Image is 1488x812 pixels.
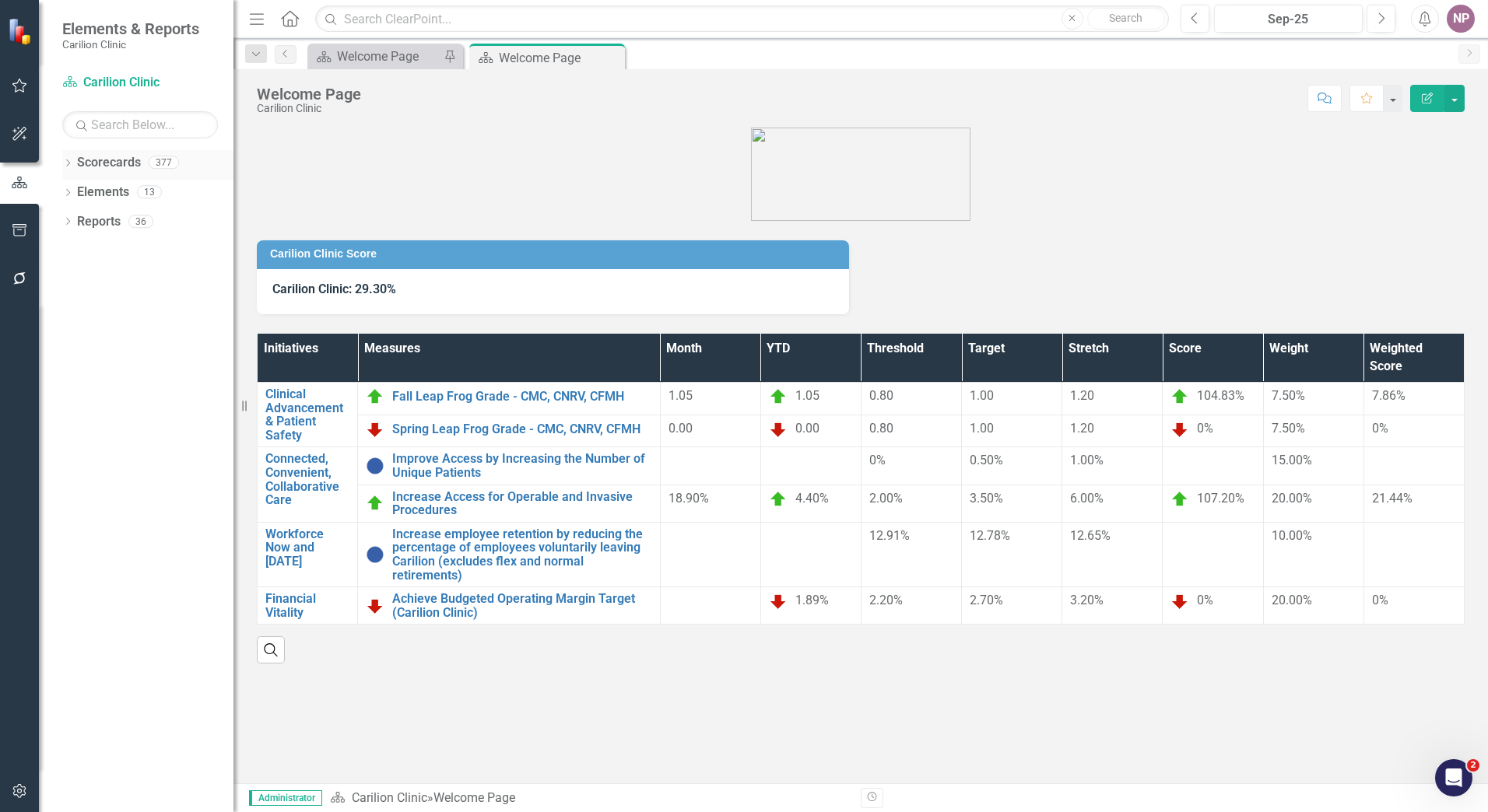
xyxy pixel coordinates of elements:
[258,383,358,447] td: Double-Click to Edit Right Click for Context Menu
[249,790,322,806] span: Administrator
[270,248,841,260] h3: Carilion Clinic Score
[265,592,349,619] a: Financial Vitality
[869,593,903,607] span: 2.20%
[970,491,1003,506] span: 3.50%
[1372,421,1388,436] span: 0%
[1070,491,1104,506] span: 6.00%
[257,86,361,103] div: Welcome Page
[769,490,788,509] img: On Target
[1272,528,1312,543] span: 10.00%
[1197,421,1213,436] span: 0%
[337,47,440,66] div: Welcome Page
[1272,388,1305,403] span: 7.50%
[366,494,384,513] img: On Target
[1467,759,1479,772] span: 2
[1214,5,1363,33] button: Sep-25
[62,111,218,138] input: Search Below...
[1170,490,1189,509] img: On Target
[272,282,396,296] span: Carilion Clinic: 29.30%
[8,17,35,44] img: ClearPoint Strategy
[265,452,349,506] a: Connected, Convenient, Collaborative Care
[62,38,199,51] small: Carilion Clinic
[265,527,349,569] a: Workforce Now and [DATE]
[257,103,361,114] div: Carilion Clinic
[258,522,358,586] td: Double-Click to Edit Right Click for Context Menu
[751,128,970,221] img: carilion%20clinic%20logo%202.0.png
[366,597,384,615] img: Below Plan
[358,485,661,522] td: Double-Click to Edit Right Click for Context Menu
[366,420,384,439] img: Below Plan
[433,790,515,805] div: Welcome Page
[1197,388,1244,403] span: 104.83%
[392,592,652,619] a: Achieve Budgeted Operating Margin Target (Carilion Clinic)
[1170,387,1189,406] img: On Target
[392,390,652,404] a: Fall Leap Frog Grade - CMC, CNRV, CFMH
[1220,10,1357,29] div: Sep-25
[769,592,788,611] img: Below Plan
[258,447,358,522] td: Double-Click to Edit Right Click for Context Menu
[1372,593,1388,607] span: 0%
[265,387,349,442] a: Clinical Advancement & Patient Safety
[795,491,829,506] span: 4.40%
[669,388,693,403] span: 1.05
[330,789,849,807] div: »
[392,452,652,479] a: Improve Access by Increasing the Number of Unique Patients
[1070,528,1111,543] span: 12.65%
[970,421,994,436] span: 1.00
[315,5,1169,33] input: Search ClearPoint...
[970,388,994,403] span: 1.00
[1170,592,1189,611] img: Below Plan
[62,19,199,38] span: Elements & Reports
[1070,388,1094,403] span: 1.20
[1272,453,1312,467] span: 15.00%
[1272,421,1305,436] span: 7.50%
[137,186,162,199] div: 13
[366,457,384,475] img: No Information
[769,420,788,439] img: Below Plan
[358,522,661,586] td: Double-Click to Edit Right Click for Context Menu
[1087,8,1165,30] button: Search
[62,74,218,92] a: Carilion Clinic
[1447,5,1475,33] div: NP
[358,587,661,625] td: Double-Click to Edit Right Click for Context Menu
[795,593,829,607] span: 1.89%
[869,528,910,543] span: 12.91%
[1109,12,1142,24] span: Search
[77,184,129,201] a: Elements
[869,388,893,403] span: 0.80
[795,421,819,436] span: 0.00
[1197,593,1213,607] span: 0%
[795,388,819,403] span: 1.05
[869,491,903,506] span: 2.00%
[392,490,652,517] a: Increase Access for Operable and Invasive Procedures
[1435,759,1472,796] iframe: Intercom live chat
[869,421,893,436] span: 0.80
[1170,420,1189,439] img: Below Plan
[1070,593,1104,607] span: 3.20%
[769,387,788,406] img: On Target
[970,453,1003,467] span: 0.50%
[1070,453,1104,467] span: 1.00%
[366,387,384,406] img: On Target
[358,447,661,485] td: Double-Click to Edit Right Click for Context Menu
[77,154,141,172] a: Scorecards
[358,383,661,415] td: Double-Click to Edit Right Click for Context Menu
[1372,491,1413,506] span: 21.44%
[392,422,652,436] a: Spring Leap Frog Grade - CMC, CNRV, CFMH
[1272,491,1312,506] span: 20.00%
[1372,388,1406,403] span: 7.86%
[128,215,153,228] div: 36
[669,491,709,506] span: 18.90%
[869,453,886,467] span: 0%
[77,213,121,231] a: Reports
[970,593,1003,607] span: 2.70%
[499,48,621,68] div: Welcome Page
[149,156,179,170] div: 377
[311,47,440,66] a: Welcome Page
[258,587,358,625] td: Double-Click to Edit Right Click for Context Menu
[358,415,661,447] td: Double-Click to Edit Right Click for Context Menu
[970,528,1010,543] span: 12.78%
[352,790,427,805] a: Carilion Clinic
[366,545,384,564] img: No Information
[1272,593,1312,607] span: 20.00%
